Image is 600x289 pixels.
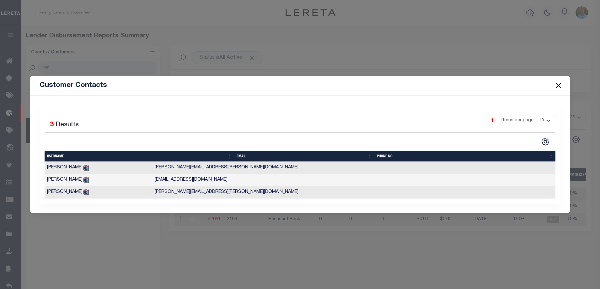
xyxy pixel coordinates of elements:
[83,165,89,171] img: accumatch-icon.png
[152,162,495,174] td: [PERSON_NAME][EMAIL_ADDRESS][PERSON_NAME][DOMAIN_NAME]
[554,81,562,90] button: Close
[234,151,374,162] th: Email: activate to sort column ascending
[45,186,152,199] td: [PERSON_NAME]
[374,151,555,162] th: Phone No: activate to sort column ascending
[501,117,533,124] span: Items per page
[152,186,495,199] td: [PERSON_NAME][EMAIL_ADDRESS][PERSON_NAME][DOMAIN_NAME]
[56,120,79,130] label: Results
[45,162,152,174] td: [PERSON_NAME]
[83,177,89,183] img: accumatch-icon.png
[83,189,89,195] img: accumatch-icon.png
[45,151,234,162] th: Username: activate to sort column ascending
[152,174,495,186] td: [EMAIL_ADDRESS][DOMAIN_NAME]
[489,117,496,124] a: 1
[40,81,107,90] h5: Customer Contacts
[45,174,152,186] td: [PERSON_NAME]
[50,122,54,128] span: 3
